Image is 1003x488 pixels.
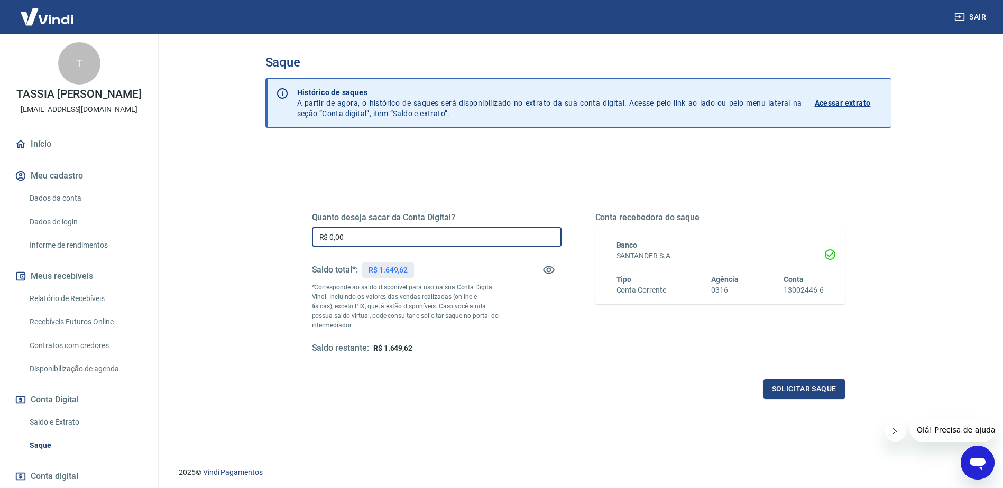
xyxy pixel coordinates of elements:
p: Histórico de saques [297,87,802,98]
p: *Corresponde ao saldo disponível para uso na sua Conta Digital Vindi. Incluindo os valores das ve... [312,283,499,330]
button: Meu cadastro [13,164,145,187]
iframe: Mensagem da empresa [910,418,995,442]
a: Contratos com credores [25,335,145,356]
span: Tipo [616,275,632,284]
h6: 0316 [711,285,739,296]
a: Acessar extrato [815,87,882,119]
iframe: Botão para abrir a janela de mensagens [961,446,995,480]
p: [EMAIL_ADDRESS][DOMAIN_NAME] [21,104,137,115]
h5: Saldo restante: [312,343,369,354]
iframe: Fechar mensagem [885,420,906,442]
a: Conta digital [13,465,145,488]
a: Vindi Pagamentos [203,468,263,476]
button: Meus recebíveis [13,265,145,288]
p: Acessar extrato [815,98,871,108]
a: Saque [25,435,145,456]
span: Banco [616,241,638,249]
a: Relatório de Recebíveis [25,288,145,309]
a: Dados de login [25,211,145,233]
span: Conta [784,275,804,284]
h5: Conta recebedora do saque [595,212,845,223]
img: Vindi [13,1,81,33]
a: Início [13,133,145,156]
a: Informe de rendimentos [25,234,145,256]
a: Dados da conta [25,187,145,209]
div: T [58,42,100,85]
p: R$ 1.649,62 [369,265,408,276]
button: Conta Digital [13,388,145,411]
span: Conta digital [31,469,78,484]
h6: Conta Corrente [616,285,666,296]
button: Solicitar saque [763,379,845,399]
h5: Quanto deseja sacar da Conta Digital? [312,212,562,223]
a: Saldo e Extrato [25,411,145,433]
p: TASSIA [PERSON_NAME] [16,89,142,100]
a: Disponibilização de agenda [25,358,145,380]
h6: 13002446-6 [784,285,824,296]
button: Sair [952,7,990,27]
p: A partir de agora, o histórico de saques será disponibilizado no extrato da sua conta digital. Ac... [297,87,802,119]
h6: SANTANDER S.A. [616,250,824,261]
h5: Saldo total*: [312,265,358,275]
span: R$ 1.649,62 [373,344,412,352]
p: 2025 © [179,467,978,478]
span: Olá! Precisa de ajuda? [6,7,89,16]
span: Agência [711,275,739,284]
a: Recebíveis Futuros Online [25,311,145,333]
h3: Saque [265,55,891,70]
